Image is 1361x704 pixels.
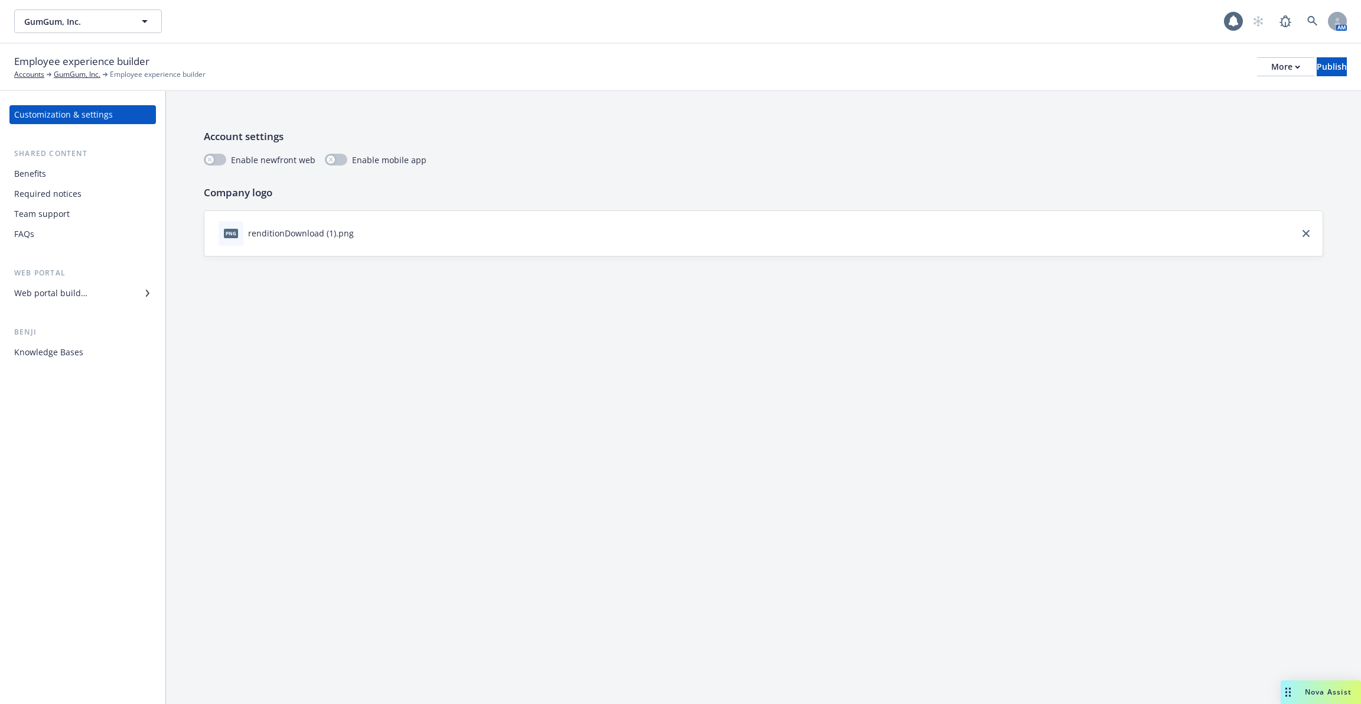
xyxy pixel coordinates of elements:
div: Web portal builder [14,284,87,303]
a: Start snowing [1246,9,1270,33]
span: Employee experience builder [110,69,206,80]
span: GumGum, Inc. [24,15,126,28]
div: Benefits [14,164,46,183]
a: Search [1301,9,1324,33]
button: Publish [1317,57,1347,76]
span: Employee experience builder [14,54,149,69]
a: Web portal builder [9,284,156,303]
div: Knowledge Bases [14,343,83,362]
div: Web portal [9,267,156,279]
a: Benefits [9,164,156,183]
span: Nova Assist [1305,687,1352,697]
a: Customization & settings [9,105,156,124]
a: close [1299,226,1313,241]
div: Shared content [9,148,156,160]
button: More [1257,57,1314,76]
button: Nova Assist [1281,680,1361,704]
div: Drag to move [1281,680,1295,704]
button: download file [359,227,368,239]
a: GumGum, Inc. [54,69,100,80]
div: Benji [9,326,156,338]
div: Customization & settings [14,105,113,124]
div: renditionDownload (1).png [248,227,354,239]
div: Team support [14,205,70,223]
button: GumGum, Inc. [14,9,162,33]
div: FAQs [14,225,34,244]
div: Required notices [14,184,82,203]
a: Team support [9,205,156,223]
div: Publish [1317,58,1347,76]
span: png [224,229,238,238]
p: Company logo [204,185,1323,200]
a: Knowledge Bases [9,343,156,362]
span: Enable newfront web [231,154,315,166]
div: More [1271,58,1300,76]
a: Report a Bug [1274,9,1297,33]
a: Required notices [9,184,156,203]
p: Account settings [204,129,1323,144]
a: FAQs [9,225,156,244]
a: Accounts [14,69,44,80]
span: Enable mobile app [352,154,426,166]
